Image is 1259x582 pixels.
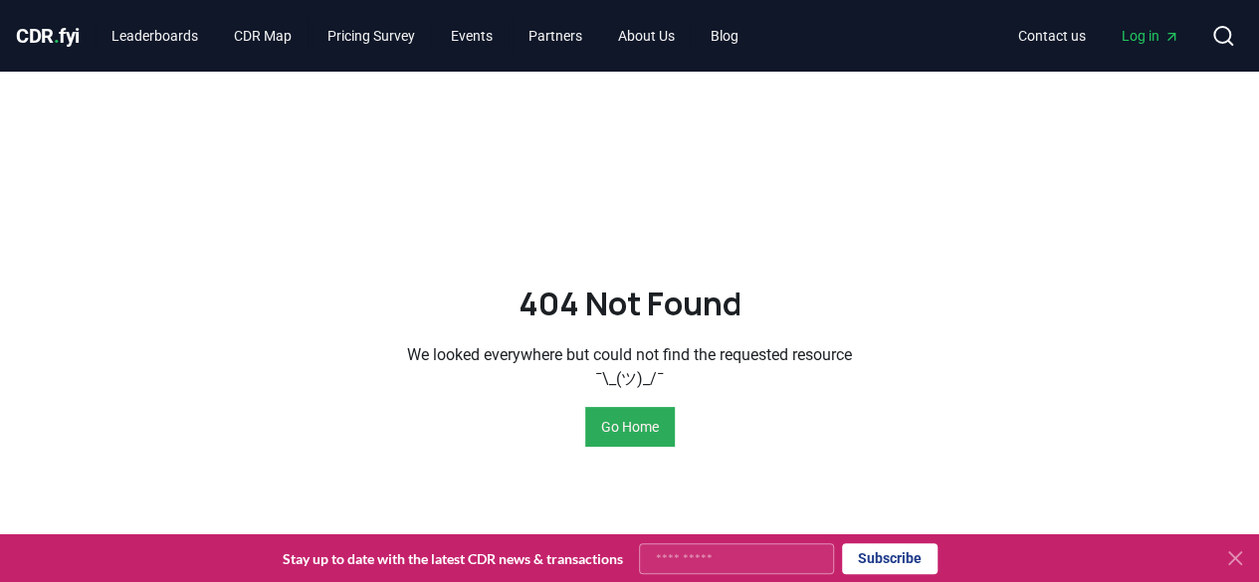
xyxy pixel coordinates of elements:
h2: 404 Not Found [519,280,741,327]
span: . [54,24,60,48]
span: CDR fyi [16,24,80,48]
a: Events [435,18,509,54]
p: We looked everywhere but could not find the requested resource ¯\_(ツ)_/¯ [407,343,853,391]
nav: Main [1002,18,1195,54]
a: CDR.fyi [16,22,80,50]
a: Log in [1106,18,1195,54]
button: Go Home [585,407,675,447]
a: Blog [695,18,754,54]
a: Contact us [1002,18,1102,54]
a: Partners [513,18,598,54]
a: About Us [602,18,691,54]
span: Log in [1122,26,1179,46]
a: CDR Map [218,18,308,54]
nav: Main [96,18,754,54]
a: Pricing Survey [312,18,431,54]
a: Leaderboards [96,18,214,54]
